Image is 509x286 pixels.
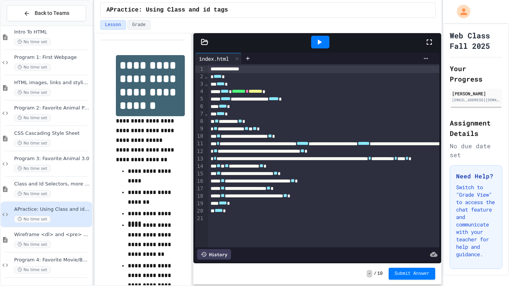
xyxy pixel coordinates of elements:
[456,184,496,258] p: Switch to "Grade View" to access the chat feature and communicate with your teacher for help and ...
[195,53,242,64] div: index.html
[14,181,91,187] span: Class and Id Selectors, more tags, links
[449,3,472,20] div: My Account
[195,163,205,170] div: 14
[197,249,231,260] div: History
[195,55,233,63] div: index.html
[452,97,500,103] div: [EMAIL_ADDRESS][DOMAIN_NAME]
[374,271,376,277] span: /
[14,165,51,172] span: No time set
[450,63,502,84] h2: Your Progress
[195,95,205,103] div: 5
[7,5,86,21] button: Back to Teams
[450,118,502,139] h2: Assignment Details
[195,110,205,118] div: 7
[195,125,205,133] div: 9
[195,118,205,125] div: 8
[456,172,496,181] h3: Need Help?
[195,140,205,147] div: 11
[107,6,228,15] span: APractice: Using Class and id tags
[14,130,91,137] span: CSS Cascading Style Sheet
[14,140,51,147] span: No time set
[14,64,51,71] span: No time set
[395,271,430,277] span: Submit Answer
[367,270,372,277] span: -
[14,29,91,35] span: Intro To HTML
[195,215,205,222] div: 21
[195,155,205,163] div: 13
[14,257,91,263] span: Program 4: Favorite Movie/Book
[14,114,51,121] span: No time set
[14,232,91,238] span: Wireframe <dl> and <pre> Notes
[195,66,205,73] div: 1
[14,216,51,223] span: No time set
[204,81,208,87] span: Fold line
[14,38,51,45] span: No time set
[195,73,205,80] div: 2
[450,30,502,51] h1: Web Class Fall 2025
[127,20,151,30] button: Grade
[377,271,382,277] span: 10
[452,90,500,97] div: [PERSON_NAME]
[14,241,51,248] span: No time set
[204,111,208,117] span: Fold line
[14,156,91,162] span: Program 3: Favorite Animal 3.0
[14,54,91,61] span: Program 1: First Webpage
[450,142,502,159] div: No due date set
[195,200,205,207] div: 19
[14,80,91,86] span: HTML images, links and styling tags
[14,89,51,96] span: No time set
[195,193,205,200] div: 18
[14,266,51,273] span: No time set
[35,9,69,17] span: Back to Teams
[14,206,91,213] span: APractice: Using Class and id tags
[195,170,205,178] div: 15
[195,178,205,185] div: 16
[195,185,205,193] div: 17
[204,73,208,79] span: Fold line
[195,88,205,95] div: 4
[14,190,51,197] span: No time set
[195,148,205,155] div: 12
[14,105,91,111] span: Program 2: Favorite Animal Part 2
[195,207,205,215] div: 20
[195,133,205,140] div: 10
[195,103,205,110] div: 6
[389,268,436,280] button: Submit Answer
[195,80,205,88] div: 3
[100,20,126,30] button: Lesson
